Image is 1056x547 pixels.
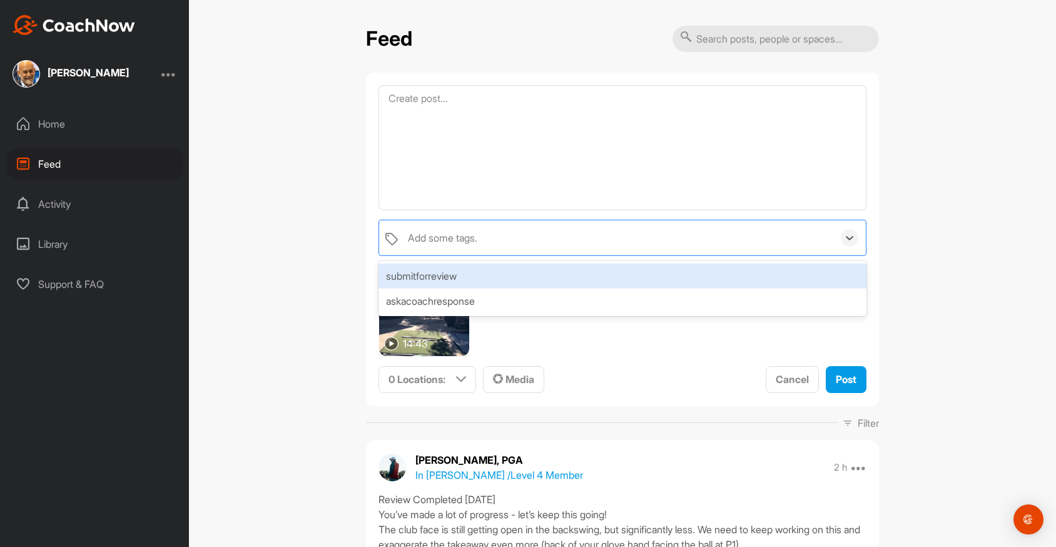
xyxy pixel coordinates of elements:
p: In [PERSON_NAME] / Level 4 Member [415,468,583,483]
p: [PERSON_NAME], PGA [415,452,583,468]
div: submitforreview [378,263,866,289]
h2: Feed [366,27,412,51]
span: Post [836,373,856,386]
p: 2 h [834,461,847,474]
div: Home [7,108,183,140]
img: play [384,337,399,351]
button: Cancel [766,366,819,393]
button: Post [826,366,866,393]
img: avatar [378,454,406,481]
div: Support & FAQ [7,268,183,300]
div: Library [7,228,183,260]
div: [PERSON_NAME] [48,68,129,78]
p: 14:43 [403,336,428,351]
p: Filter [858,416,879,431]
div: Feed [7,148,183,180]
button: Media [483,366,544,393]
img: CoachNow [13,15,135,35]
input: Search posts, people or spaces... [673,26,879,52]
p: 0 Locations : [388,372,445,387]
span: Cancel [776,373,809,386]
span: Media [493,373,534,386]
div: Open Intercom Messenger [1013,504,1043,534]
img: square_2de5bc0c58cde69dd0153b0fc6c1d352.jpg [13,60,40,88]
div: Activity [7,188,183,220]
div: Add some tags. [408,230,477,245]
div: askacoachresponse [378,289,866,314]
